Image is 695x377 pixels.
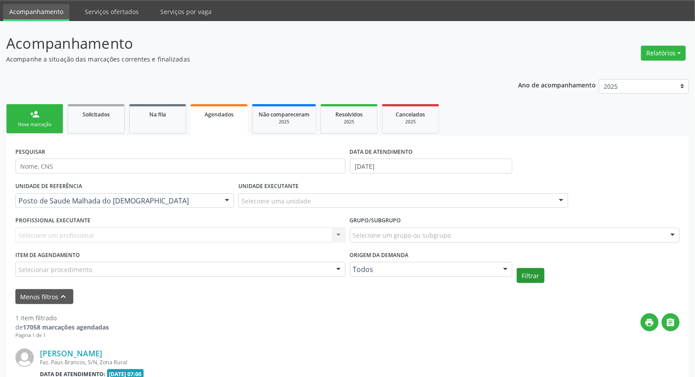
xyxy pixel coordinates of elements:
[259,111,310,118] span: Não compareceram
[327,119,371,125] div: 2025
[15,313,109,323] div: 1 item filtrado
[645,318,655,327] i: print
[15,332,109,339] div: Página 1 de 1
[241,196,311,206] span: Selecione uma unidade
[205,111,234,118] span: Agendados
[662,313,680,331] button: 
[350,145,413,159] label: DATA DE ATENDIMENTO
[154,4,218,19] a: Serviços por vaga
[15,159,346,174] input: Nome, CNS
[15,249,80,262] label: Item de agendamento
[350,249,409,262] label: Origem da demanda
[3,4,69,21] a: Acompanhamento
[238,180,299,193] label: UNIDADE EXECUTANTE
[40,348,102,358] a: [PERSON_NAME]
[350,214,401,228] label: Grupo/Subgrupo
[40,359,548,366] div: Faz. Paus Brancos, S/N, Zona Rural
[83,111,110,118] span: Solicitados
[350,159,513,174] input: Selecione um intervalo
[353,265,495,274] span: Todos
[6,33,484,54] p: Acompanhamento
[13,121,57,128] div: Nova marcação
[79,4,145,19] a: Serviços ofertados
[149,111,166,118] span: Na fila
[389,119,432,125] div: 2025
[518,79,596,90] p: Ano de acompanhamento
[353,231,451,240] span: Selecione um grupo ou subgrupo
[641,313,659,331] button: print
[15,323,109,332] div: de
[15,180,82,193] label: UNIDADE DE REFERÊNCIA
[18,265,92,274] span: Selecionar procedimento
[259,119,310,125] div: 2025
[15,348,34,367] img: img
[641,46,686,61] button: Relatórios
[396,111,425,118] span: Cancelados
[335,111,363,118] span: Resolvidos
[15,145,45,159] label: PESQUISAR
[23,323,109,331] strong: 17058 marcações agendadas
[517,268,544,283] button: Filtrar
[666,318,676,327] i: 
[6,54,484,64] p: Acompanhe a situação das marcações correntes e finalizadas
[30,109,40,119] div: person_add
[15,214,90,228] label: PROFISSIONAL EXECUTANTE
[15,289,73,304] button: Menos filtroskeyboard_arrow_up
[18,196,216,205] span: Posto de Saude Malhada do [DEMOGRAPHIC_DATA]
[59,292,68,301] i: keyboard_arrow_up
